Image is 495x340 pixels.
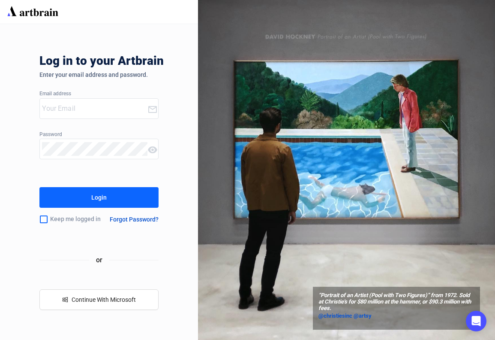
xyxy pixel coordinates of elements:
[318,292,474,312] span: “Portrait of an Artist (Pool with Two Figures)” from 1972. Sold at Christie's for $80 million at ...
[466,311,486,331] div: Open Intercom Messenger
[318,312,474,320] a: @christiesinc @artsy
[39,187,158,208] button: Login
[39,91,158,97] div: Email address
[62,297,68,303] span: windows
[42,102,147,115] input: Your Email
[39,71,158,78] div: Enter your email address and password.
[89,255,109,265] span: or
[39,54,297,71] div: Log in to your Artbrain
[91,191,107,204] div: Login
[110,216,159,223] div: Forgot Password?
[72,296,136,303] span: Continue With Microsoft
[39,210,105,228] div: Keep me logged in
[39,132,158,138] div: Password
[318,313,372,319] span: @christiesinc @artsy
[39,289,158,310] button: windowsContinue With Microsoft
